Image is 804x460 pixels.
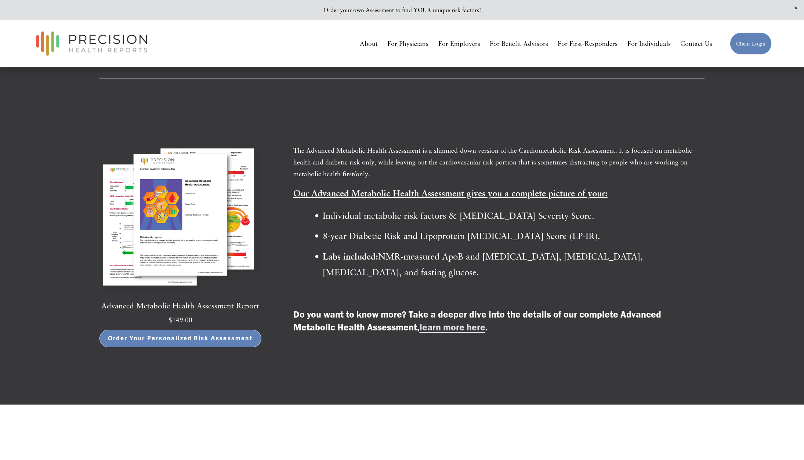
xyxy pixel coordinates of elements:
a: learn more here [420,322,485,333]
p: Individual metabolic risk factors & [MEDICAL_DATA] Severity Score. [323,208,705,224]
a: For Individuals [627,37,671,50]
a: Advanced Metabolic Health Assessment Report [101,299,259,312]
a: For First-Responders [558,37,618,50]
div: $149.00 [99,314,262,326]
strong: Labs included: [323,251,378,261]
a: Client Login [730,32,772,55]
iframe: Chat Widget [767,425,804,460]
strong: Do you want to know more? Take a deeper dive into the details of our complete Advanced Metabolic ... [293,309,663,333]
a: Contact Us [680,37,712,50]
a: For Physicians [387,37,428,50]
a: For Benefit Advisors [490,37,548,50]
strong: . [485,322,488,333]
img: Advanced Metabolic Health Assessment Report [99,145,262,293]
strong: Our Advanced Metabolic Health Assessment gives you a complete picture of your: [293,188,608,198]
p: NMR-measured ApoB and [MEDICAL_DATA], [MEDICAL_DATA], [MEDICAL_DATA], and fasting glucose. [323,249,705,280]
img: Precision Health Reports [32,28,151,59]
p: The Advanced Metabolic Health Assessment is a slimmed-down version of the Cardiometabolic Risk As... [293,145,705,180]
a: About [360,37,378,50]
button: Order Your Personalized Risk Assessment [99,330,262,347]
p: 8-year Diabetic Risk and Lipoprotein [MEDICAL_DATA] Score (LP-IR). [323,228,705,244]
span: Order Your Personalized Risk Assessment [108,335,253,342]
a: For Employers [438,37,480,50]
